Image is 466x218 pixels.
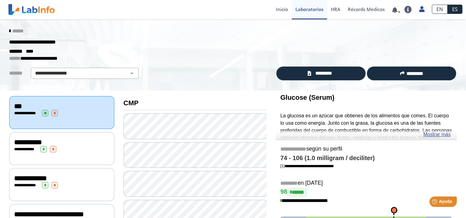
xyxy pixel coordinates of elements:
a: EN [432,5,448,14]
h4: 98 [280,188,452,197]
a: ES [448,5,462,14]
a: Mostrar más [423,131,451,138]
b: CMP [124,99,139,107]
b: Glucose (Serum) [280,94,334,101]
h4: 74 - 106 (1.0 milligram / deciliter) [280,155,452,162]
a: [1] [280,163,334,168]
h5: en [DATE] [280,180,452,187]
p: La glucosa es un azúcar que obtienes de los alimentos que comes. El cuerpo lo usa como energía. J... [280,112,452,163]
h5: según su perfil [280,146,452,153]
span: HRA [331,6,340,12]
iframe: Help widget launcher [411,194,459,211]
